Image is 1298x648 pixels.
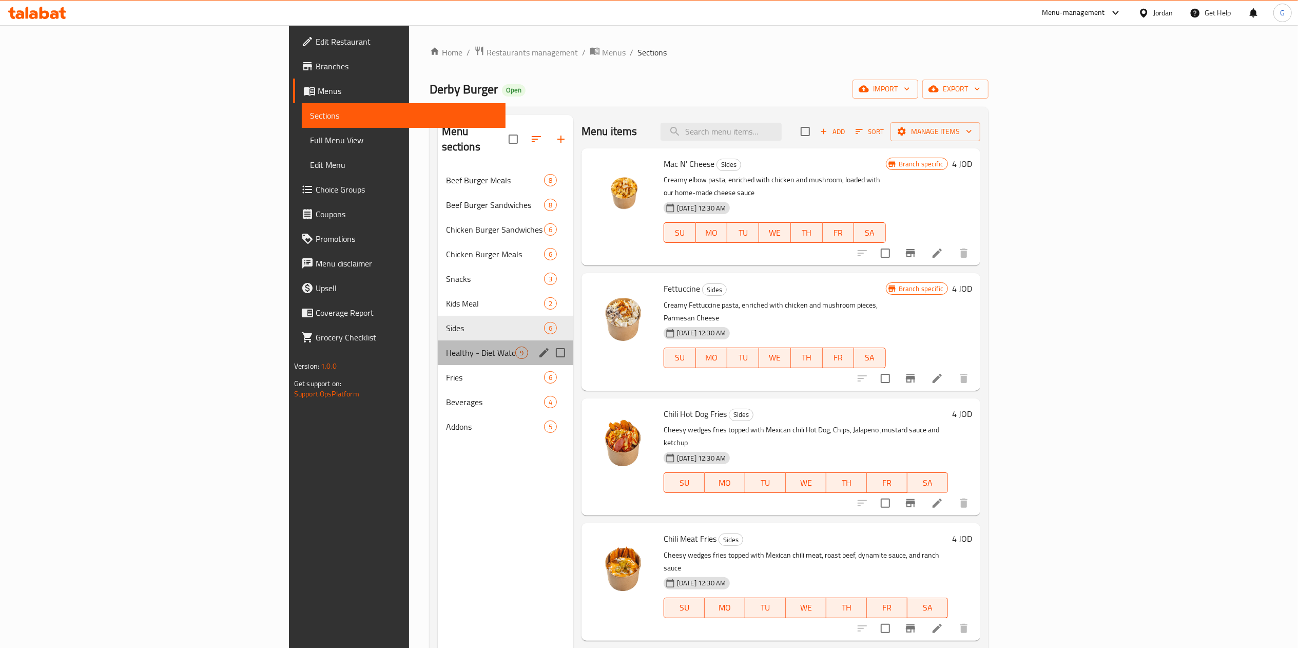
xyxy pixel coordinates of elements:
[931,247,943,259] a: Edit menu item
[895,159,947,169] span: Branch specific
[854,348,886,368] button: SA
[544,273,557,285] div: items
[745,598,786,618] button: TU
[668,600,701,615] span: SU
[931,497,943,509] a: Edit menu item
[438,164,573,443] nav: Menu sections
[827,350,850,365] span: FR
[310,134,497,146] span: Full Menu View
[952,157,972,171] h6: 4 JOD
[446,273,544,285] span: Snacks
[898,616,923,641] button: Branch-specific-item
[749,600,782,615] span: TU
[664,406,727,422] span: Chili Hot Dog Fries
[545,373,556,383] span: 6
[544,322,557,334] div: items
[316,282,497,294] span: Upsell
[310,159,497,171] span: Edit Menu
[823,222,855,243] button: FR
[705,598,745,618] button: MO
[446,174,544,186] div: Beef Burger Meals
[853,80,918,99] button: import
[446,322,544,334] div: Sides
[438,390,573,414] div: Beverages4
[952,491,976,516] button: delete
[875,368,896,389] span: Select to update
[673,328,730,338] span: [DATE] 12:30 AM
[673,578,730,588] span: [DATE] 12:30 AM
[446,396,544,408] span: Beverages
[853,124,886,140] button: Sort
[294,377,341,390] span: Get support on:
[875,492,896,514] span: Select to update
[293,325,506,350] a: Grocery Checklist
[867,472,907,493] button: FR
[745,472,786,493] button: TU
[826,472,867,493] button: TH
[952,281,972,296] h6: 4 JOD
[727,222,759,243] button: TU
[316,60,497,72] span: Branches
[719,533,743,546] div: Sides
[664,299,886,325] p: Creamy Fettuccine pasta, enriched with chicken and mushroom pieces, Parmesan Cheese
[664,472,705,493] button: SU
[545,225,556,235] span: 6
[664,531,716,546] span: Chili Meat Fries
[952,531,972,546] h6: 4 JOD
[763,350,787,365] span: WE
[293,276,506,300] a: Upsell
[446,248,544,260] span: Chicken Burger Meals
[763,225,787,240] span: WE
[545,422,556,432] span: 5
[590,157,655,222] img: Mac N' Cheese
[545,323,556,333] span: 6
[1280,7,1285,18] span: G
[316,208,497,220] span: Coupons
[446,347,515,359] div: Healthy - Diet Watcher
[316,35,497,48] span: Edit Restaurant
[952,407,972,421] h6: 4 JOD
[446,421,544,433] span: Addons
[545,299,556,309] span: 2
[890,122,980,141] button: Manage items
[931,372,943,385] a: Edit menu item
[819,126,846,138] span: Add
[816,124,849,140] button: Add
[729,409,753,421] span: Sides
[446,297,544,310] div: Kids Meal
[922,80,989,99] button: export
[602,46,626,59] span: Menus
[696,348,728,368] button: MO
[703,284,726,296] span: Sides
[438,291,573,316] div: Kids Meal2
[438,340,573,365] div: Healthy - Diet Watcher9edit
[515,347,528,359] div: items
[502,86,526,94] span: Open
[731,350,755,365] span: TU
[302,153,506,177] a: Edit Menu
[898,366,923,391] button: Branch-specific-item
[316,257,497,270] span: Menu disclaimer
[446,371,544,384] span: Fries
[294,359,319,373] span: Version:
[438,414,573,439] div: Addons5
[293,177,506,202] a: Choice Groups
[858,225,882,240] span: SA
[912,475,944,490] span: SA
[438,365,573,390] div: Fries6
[545,200,556,210] span: 8
[316,233,497,245] span: Promotions
[830,475,863,490] span: TH
[749,475,782,490] span: TU
[302,128,506,153] a: Full Menu View
[898,241,923,265] button: Branch-specific-item
[912,600,944,615] span: SA
[438,168,573,193] div: Beef Burger Meals8
[907,598,948,618] button: SA
[931,622,943,635] a: Edit menu item
[637,46,667,59] span: Sections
